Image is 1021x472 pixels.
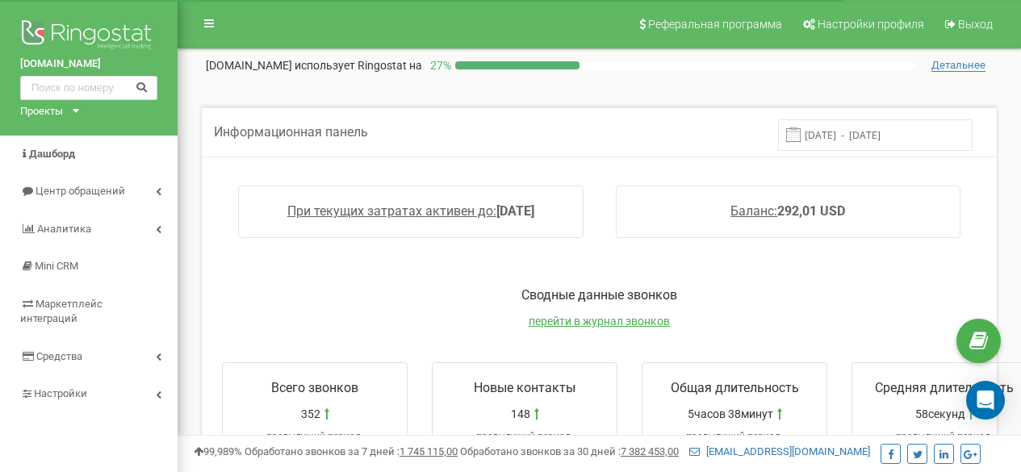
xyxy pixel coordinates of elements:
span: 99,989% [194,445,242,457]
span: предыдущий период: [476,431,573,442]
span: 352 [301,406,320,422]
span: Сводные данные звонков [521,287,677,303]
span: Баланс: [730,203,777,219]
span: Mini CRM [35,260,78,272]
input: Поиск по номеру [20,76,157,100]
span: При текущих затратах активен до: [287,203,496,219]
span: Общая длительность [671,380,799,395]
span: 5часов 38минут [688,406,773,422]
span: 58секунд [915,406,965,422]
span: Аналитика [37,223,91,235]
u: 7 382 453,00 [621,445,679,457]
span: Средства [36,350,82,362]
span: Реферальная программа [648,18,782,31]
u: 1 745 115,00 [400,445,458,457]
div: Проекты [20,104,63,119]
span: Средняя длительность [875,380,1014,395]
img: Ringostat logo [20,16,157,56]
span: Маркетплейс интеграций [20,298,103,325]
span: предыдущий период: [896,431,993,442]
span: Детальнее [931,59,985,72]
span: предыдущий период: [686,431,783,442]
span: предыдущий период: [266,431,363,442]
div: Open Intercom Messenger [966,381,1005,420]
p: [DOMAIN_NAME] [206,57,422,73]
a: перейти в журнал звонков [529,315,670,328]
span: Настройки [34,387,87,399]
span: Информационная панель [214,124,368,140]
a: [EMAIL_ADDRESS][DOMAIN_NAME] [689,445,870,457]
a: Баланс:292,01 USD [730,203,845,219]
span: Настройки профиля [818,18,924,31]
span: использует Ringostat на [295,59,422,72]
span: Центр обращений [36,185,125,197]
span: Обработано звонков за 7 дней : [245,445,458,457]
span: Обработано звонков за 30 дней : [460,445,679,457]
p: 27 % [422,57,455,73]
span: Всего звонков [271,380,358,395]
span: Выход [958,18,993,31]
a: При текущих затратах активен до:[DATE] [287,203,534,219]
a: [DOMAIN_NAME] [20,56,157,72]
span: Новые контакты [474,380,575,395]
span: 148 [511,406,530,422]
span: Дашборд [29,148,75,160]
